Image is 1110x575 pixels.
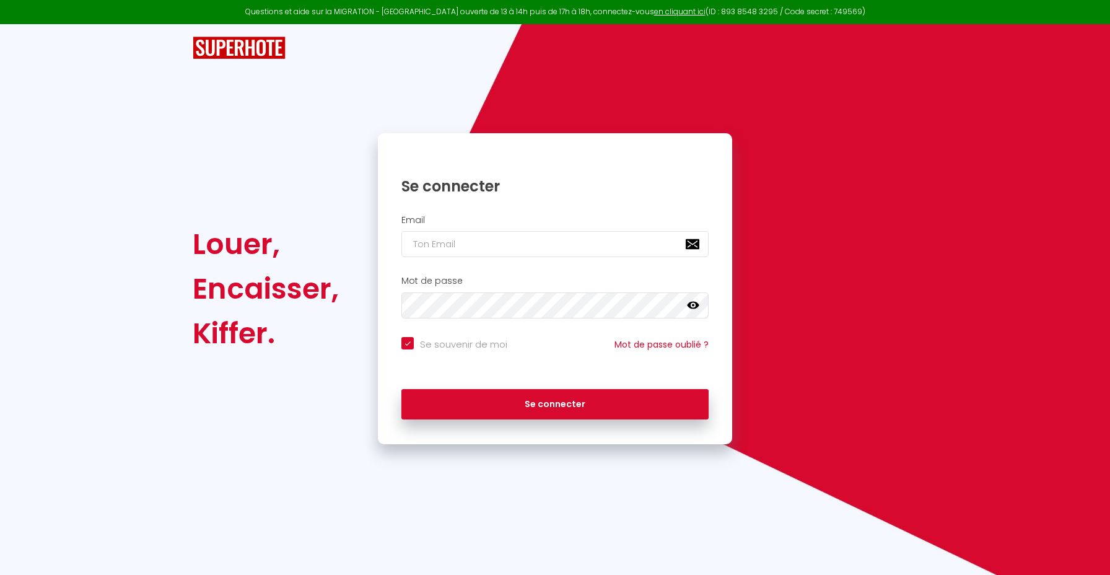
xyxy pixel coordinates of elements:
h2: Mot de passe [401,276,709,286]
input: Ton Email [401,231,709,257]
a: Mot de passe oublié ? [614,338,709,351]
div: Kiffer. [193,311,339,356]
a: en cliquant ici [654,6,706,17]
div: Encaisser, [193,266,339,311]
img: SuperHote logo [193,37,286,59]
div: Louer, [193,222,339,266]
h1: Se connecter [401,177,709,196]
h2: Email [401,215,709,226]
button: Se connecter [401,389,709,420]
